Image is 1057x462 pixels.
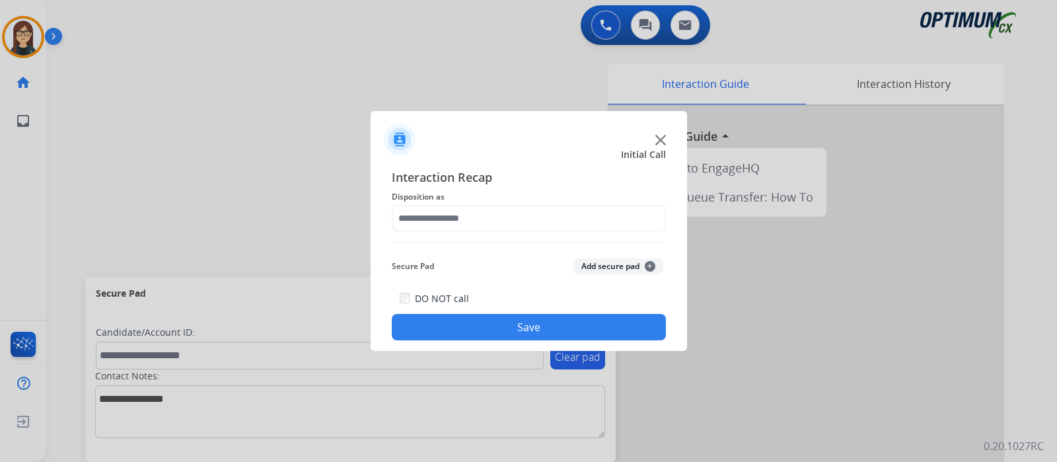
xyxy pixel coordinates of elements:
span: Secure Pad [392,258,434,274]
label: DO NOT call [415,292,469,305]
span: + [645,261,655,272]
span: Interaction Recap [392,168,666,189]
img: contactIcon [384,124,416,155]
p: 0.20.1027RC [984,438,1044,454]
button: Save [392,314,666,340]
span: Disposition as [392,189,666,205]
span: Initial Call [621,148,666,161]
button: Add secure pad+ [573,258,663,274]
